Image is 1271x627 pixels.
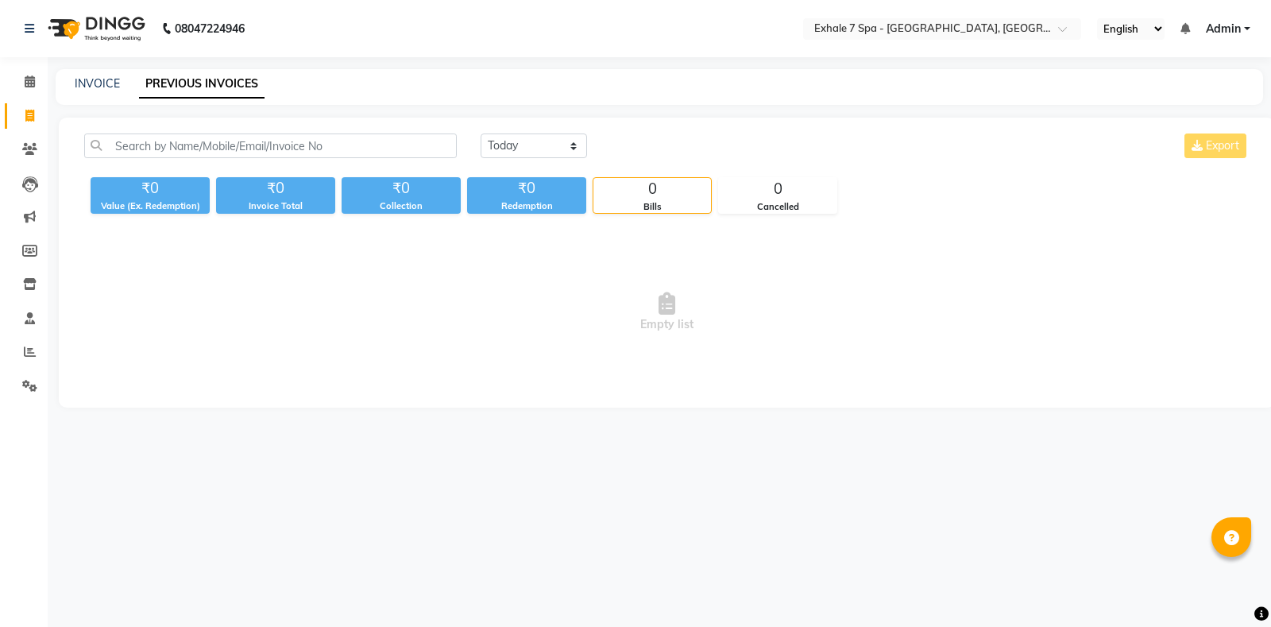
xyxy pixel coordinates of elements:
div: Redemption [467,199,586,213]
b: 08047224946 [175,6,245,51]
div: ₹0 [216,177,335,199]
div: ₹0 [91,177,210,199]
img: logo [41,6,149,51]
input: Search by Name/Mobile/Email/Invoice No [84,134,457,158]
iframe: chat widget [1204,563,1255,611]
div: ₹0 [467,177,586,199]
div: Collection [342,199,461,213]
span: Admin [1206,21,1241,37]
div: ₹0 [342,177,461,199]
a: PREVIOUS INVOICES [139,70,265,99]
div: Bills [593,200,711,214]
div: 0 [593,178,711,200]
span: Empty list [84,233,1250,392]
a: INVOICE [75,76,120,91]
div: Cancelled [719,200,836,214]
div: Value (Ex. Redemption) [91,199,210,213]
div: 0 [719,178,836,200]
div: Invoice Total [216,199,335,213]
